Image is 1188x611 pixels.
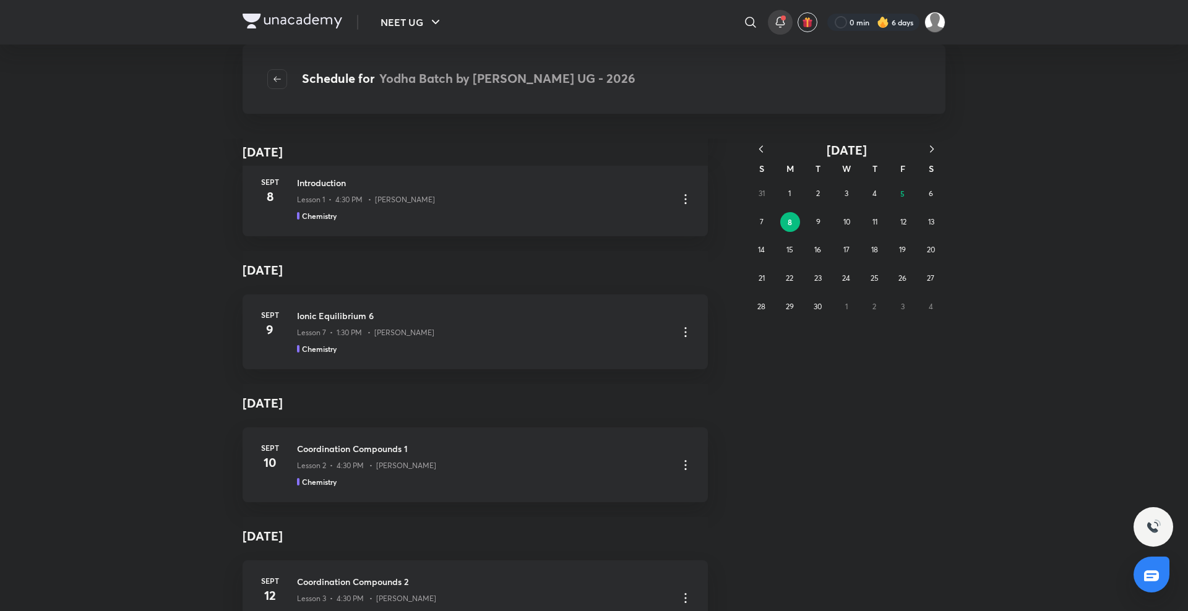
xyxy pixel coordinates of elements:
[373,10,450,35] button: NEET UG
[865,212,885,232] button: September 11, 2025
[1146,519,1161,534] img: ttu
[243,161,708,236] a: Sept8IntroductionLesson 1 • 4:30 PM • [PERSON_NAME]Chemistry
[297,309,668,322] h3: Ionic Equilibrium 6
[780,268,799,288] button: September 22, 2025
[899,245,906,254] abbr: September 19, 2025
[752,240,772,260] button: September 14, 2025
[808,268,828,288] button: September 23, 2025
[243,427,708,502] a: Sept10Coordination Compounds 1Lesson 2 • 4:30 PM • [PERSON_NAME]Chemistry
[297,460,436,471] p: Lesson 2 • 4:30 PM • [PERSON_NAME]
[297,593,436,604] p: Lesson 3 • 4:30 PM • [PERSON_NAME]
[929,163,934,174] abbr: Saturday
[752,268,772,288] button: September 21, 2025
[297,575,668,588] h3: Coordination Compounds 2
[808,184,828,203] button: September 2, 2025
[788,217,792,227] abbr: September 8, 2025
[814,273,822,283] abbr: September 23, 2025
[924,12,945,33] img: Shraddha
[900,163,905,174] abbr: Friday
[802,17,813,28] img: avatar
[759,163,764,174] abbr: Sunday
[786,245,793,254] abbr: September 15, 2025
[816,163,820,174] abbr: Tuesday
[786,163,794,174] abbr: Monday
[786,273,793,283] abbr: September 22, 2025
[243,14,342,32] a: Company Logo
[893,240,913,260] button: September 19, 2025
[257,442,282,453] h6: Sept
[243,294,708,369] a: Sept9Ionic Equilibrium 6Lesson 7 • 1:30 PM • [PERSON_NAME]Chemistry
[929,189,933,198] abbr: September 6, 2025
[297,176,668,189] h3: Introduction
[243,143,283,161] h4: [DATE]
[775,142,918,158] button: [DATE]
[843,217,850,226] abbr: September 10, 2025
[759,273,765,283] abbr: September 21, 2025
[809,212,829,232] button: September 9, 2025
[798,12,817,32] button: avatar
[827,142,867,158] span: [DATE]
[893,212,913,232] button: September 12, 2025
[780,212,800,232] button: September 8, 2025
[837,212,856,232] button: September 10, 2025
[893,184,913,203] button: September 5, 2025
[845,189,848,198] abbr: September 3, 2025
[297,327,434,338] p: Lesson 7 • 1:30 PM • [PERSON_NAME]
[921,184,940,203] button: September 6, 2025
[871,245,878,254] abbr: September 18, 2025
[864,268,884,288] button: September 25, 2025
[842,163,851,174] abbr: Wednesday
[257,187,282,206] h4: 8
[379,70,635,87] span: Yodha Batch by [PERSON_NAME] UG - 2026
[257,320,282,339] h4: 9
[760,217,764,226] abbr: September 7, 2025
[808,240,828,260] button: September 16, 2025
[752,212,772,232] button: September 7, 2025
[864,184,884,203] button: September 4, 2025
[872,189,877,198] abbr: September 4, 2025
[257,176,282,187] h6: Sept
[877,16,889,28] img: streak
[927,273,934,283] abbr: September 27, 2025
[758,245,765,254] abbr: September 14, 2025
[898,273,906,283] abbr: September 26, 2025
[757,302,765,311] abbr: September 28, 2025
[808,297,828,317] button: September 30, 2025
[837,268,856,288] button: September 24, 2025
[257,453,282,472] h4: 10
[921,268,940,288] button: September 27, 2025
[814,302,822,311] abbr: September 30, 2025
[243,384,708,422] h4: [DATE]
[243,14,342,28] img: Company Logo
[837,184,856,203] button: September 3, 2025
[864,240,884,260] button: September 18, 2025
[837,240,856,260] button: September 17, 2025
[927,245,935,254] abbr: September 20, 2025
[297,194,435,205] p: Lesson 1 • 4:30 PM • [PERSON_NAME]
[872,217,877,226] abbr: September 11, 2025
[302,476,337,487] h5: Chemistry
[788,189,791,198] abbr: September 1, 2025
[752,297,772,317] button: September 28, 2025
[302,210,337,221] h5: Chemistry
[297,442,668,455] h3: Coordination Compounds 1
[843,245,850,254] abbr: September 17, 2025
[302,343,337,354] h5: Chemistry
[243,517,708,555] h4: [DATE]
[921,212,941,232] button: September 13, 2025
[243,251,708,289] h4: [DATE]
[900,189,905,199] abbr: September 5, 2025
[786,302,794,311] abbr: September 29, 2025
[816,217,820,226] abbr: September 9, 2025
[893,268,913,288] button: September 26, 2025
[842,273,850,283] abbr: September 24, 2025
[814,245,821,254] abbr: September 16, 2025
[900,217,906,226] abbr: September 12, 2025
[780,297,799,317] button: September 29, 2025
[780,240,799,260] button: September 15, 2025
[872,163,877,174] abbr: Thursday
[257,309,282,320] h6: Sept
[871,273,879,283] abbr: September 25, 2025
[780,184,799,203] button: September 1, 2025
[302,69,635,89] h4: Schedule for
